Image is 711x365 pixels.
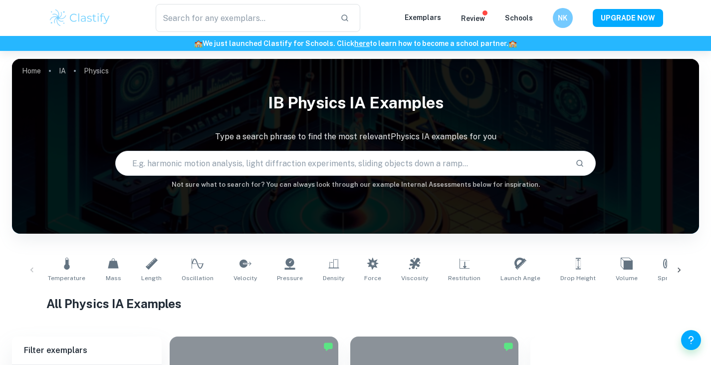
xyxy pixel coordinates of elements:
[553,8,573,28] button: NK
[12,87,699,119] h1: IB Physics IA examples
[156,4,333,32] input: Search for any exemplars...
[448,274,480,283] span: Restitution
[681,330,701,350] button: Help and Feedback
[505,14,533,22] a: Schools
[500,274,540,283] span: Launch Angle
[560,274,596,283] span: Drop Height
[234,274,257,283] span: Velocity
[277,274,303,283] span: Pressure
[593,9,663,27] button: UPGRADE NOW
[557,12,568,23] h6: NK
[46,295,665,313] h1: All Physics IA Examples
[182,274,214,283] span: Oscillation
[48,8,112,28] img: Clastify logo
[323,342,333,352] img: Marked
[658,274,681,283] span: Springs
[323,274,344,283] span: Density
[84,65,109,76] p: Physics
[194,39,203,47] span: 🏫
[59,64,66,78] a: IA
[12,337,162,365] h6: Filter exemplars
[508,39,517,47] span: 🏫
[141,274,162,283] span: Length
[2,38,709,49] h6: We just launched Clastify for Schools. Click to learn how to become a school partner.
[12,180,699,190] h6: Not sure what to search for? You can always look through our example Internal Assessments below f...
[364,274,381,283] span: Force
[616,274,638,283] span: Volume
[48,274,85,283] span: Temperature
[116,149,568,177] input: E.g. harmonic motion analysis, light diffraction experiments, sliding objects down a ramp...
[405,12,441,23] p: Exemplars
[354,39,370,47] a: here
[401,274,428,283] span: Viscosity
[461,13,485,24] p: Review
[22,64,41,78] a: Home
[503,342,513,352] img: Marked
[571,155,588,172] button: Search
[12,131,699,143] p: Type a search phrase to find the most relevant Physics IA examples for you
[106,274,121,283] span: Mass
